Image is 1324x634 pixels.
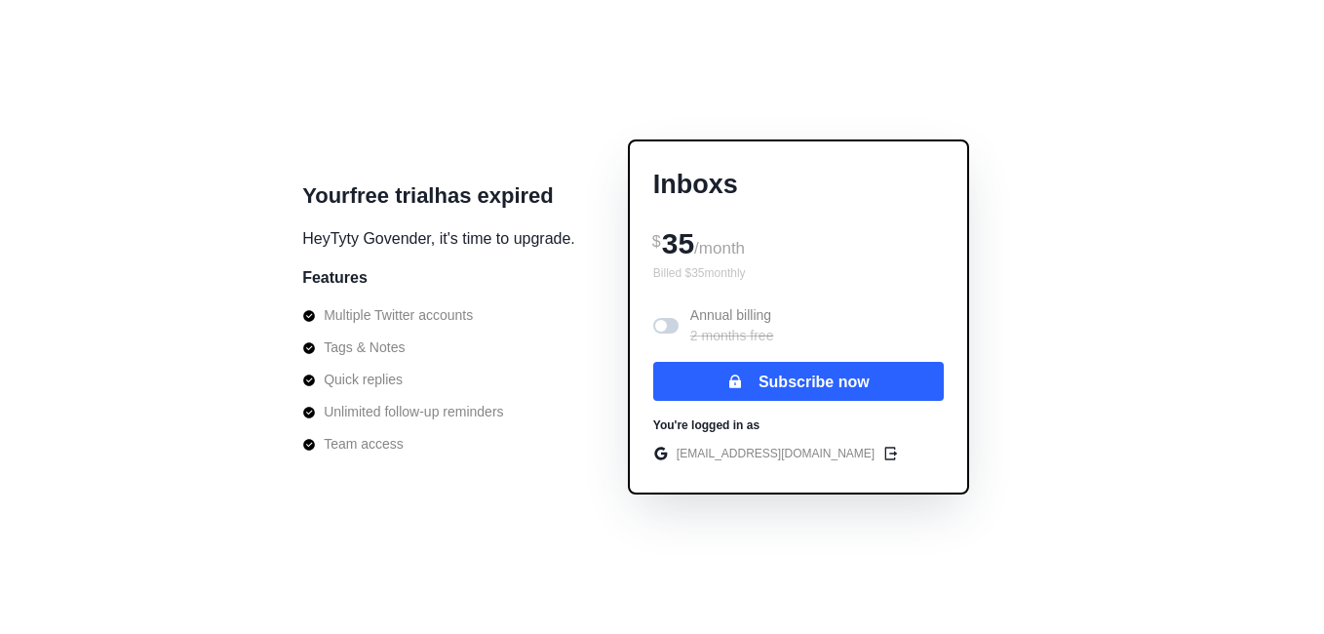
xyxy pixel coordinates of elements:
[878,442,902,465] button: edit
[302,434,503,455] li: Team access
[690,326,774,346] p: 2 months free
[302,227,575,251] p: Hey Tyty Govender , it's time to upgrade.
[302,370,503,390] li: Quick replies
[653,219,944,264] div: 35
[302,179,554,212] p: Your free trial has expired
[653,264,944,282] p: Billed $ 35 monthly
[677,445,875,462] p: [EMAIL_ADDRESS][DOMAIN_NAME]
[652,233,661,250] span: $
[302,305,503,326] li: Multiple Twitter accounts
[653,416,759,434] p: You're logged in as
[694,239,745,258] span: /month
[302,266,368,290] p: Features
[302,402,503,422] li: Unlimited follow-up reminders
[653,165,944,205] p: Inboxs
[653,362,944,401] button: Subscribe now
[690,305,774,346] p: Annual billing
[302,337,503,358] li: Tags & Notes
